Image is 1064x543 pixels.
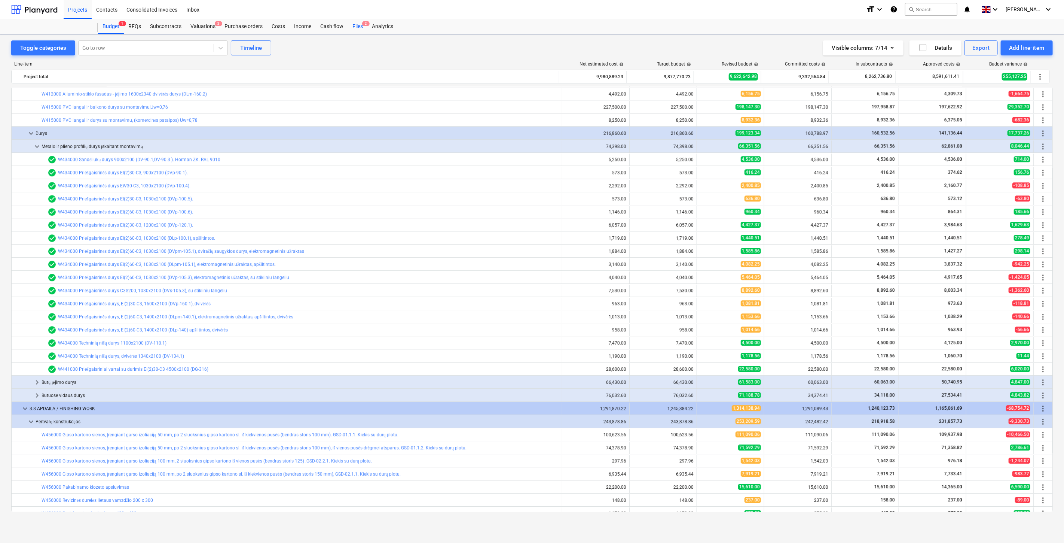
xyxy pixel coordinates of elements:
a: Cash flow [316,19,348,34]
a: Costs [267,19,290,34]
span: 416.24 [880,170,896,175]
span: 1,153.66 [741,313,761,319]
i: notifications [963,5,971,14]
a: Budget1 [98,19,124,34]
span: More actions [1039,299,1048,308]
span: Line-item has 3 RFQs [48,312,56,321]
div: Details [918,43,953,53]
a: W434000 Priešgaisrinės durys EW30-C3, 1030x2100 (DVp-100.4). [58,183,190,188]
div: 6,057.00 [565,222,626,228]
span: help [752,62,758,67]
button: Search [905,3,957,16]
span: 4,500.00 [876,340,896,345]
span: -1,664.75 [1009,91,1030,97]
span: 4,309.73 [944,91,963,96]
span: 636.80 [745,195,761,201]
span: 8,932.36 [741,117,761,123]
span: -682.36 [1012,117,1030,123]
span: More actions [1039,103,1048,112]
span: 1,440.51 [944,235,963,240]
div: 8,250.00 [565,118,626,123]
div: Metalo ir plieno profilių durys įskaitant montavimą [42,140,559,152]
span: help [820,62,826,67]
a: W415000 PVC langai ir durys su montavimu, (komercinės patalpos) Uw=0,78 [42,118,198,123]
span: 8,046.44 [1010,143,1030,149]
span: 4,082.25 [876,261,896,267]
div: Valuations [186,19,220,34]
span: 1,014.66 [741,327,761,333]
div: 8,250.00 [633,118,694,123]
div: 416.24 [767,170,828,175]
span: 8,892.60 [741,287,761,293]
a: W434000 Priešgaisrinės durys, EI(2)60-C3, 1400x2100 (DLpm-140.1), elektromagnetinis užraktas, apš... [58,314,293,319]
div: 160,788.97 [767,131,828,136]
span: 2,400.85 [741,182,761,188]
a: W456000 Pakabinamo klozeto apsiuvimas [42,485,129,490]
div: In subcontracts [856,61,893,67]
a: W441000 Priešgaisriniai vartai su durimis EI(2)30-C3 4500x2100 (DG-316) [58,367,208,372]
div: 1,440.51 [767,236,828,241]
span: Line-item has 3 RFQs [48,207,56,216]
div: 1,585.86 [767,249,828,254]
span: 4,536.00 [876,157,896,162]
div: 963.00 [633,301,694,306]
span: 1,081.81 [741,300,761,306]
a: W434000 Priešgaisrinės durys C3S200, 1030x2100 (DVs-105.3), su stikliniu langeliu [58,288,227,293]
span: More actions [1039,325,1048,334]
span: 1,178.56 [876,353,896,358]
span: keyboard_arrow_down [27,417,36,426]
div: 2,292.00 [565,183,626,188]
span: 66,351.56 [874,143,896,149]
i: keyboard_arrow_down [875,5,884,14]
div: 4,492.00 [633,91,694,97]
span: More actions [1039,378,1048,387]
i: keyboard_arrow_down [1044,5,1053,14]
div: Subcontracts [146,19,186,34]
span: 1,585.86 [876,248,896,254]
a: W412000 Aliuminio-stiklo fasadas - įėjimo 1600x2340 dvivėrės durys (DLm-160.2) [42,91,207,97]
span: 62,861.08 [941,143,963,149]
div: 1,146.00 [633,209,694,215]
span: 4,427.37 [876,222,896,227]
div: 8,932.36 [767,118,828,123]
span: More actions [1039,247,1048,256]
span: More actions [1039,116,1048,125]
div: 960.34 [767,209,828,215]
span: More actions [1039,365,1048,374]
span: More actions [1039,142,1048,151]
div: 9,980,889.23 [562,71,623,83]
span: More actions [1036,72,1045,81]
a: W456000 Revizinės durelės lietaus vamzdžio 200 x 300 [42,498,153,503]
a: W456000 Revizinės durelės šachtose 400 x 400 [42,511,137,516]
div: Income [290,19,316,34]
div: Target budget [657,61,691,67]
span: More actions [1039,391,1048,400]
span: More actions [1039,129,1048,138]
span: 4,125.00 [944,340,963,345]
a: RFQs [124,19,146,34]
div: 1,081.81 [767,301,828,306]
span: More actions [1039,456,1048,465]
span: 2 [362,21,370,26]
div: 2,400.85 [767,183,828,188]
span: search [908,6,914,12]
span: 864.31 [947,209,963,214]
i: Knowledge base [890,5,898,14]
span: Line-item has 3 RFQs [48,299,56,308]
div: Budget [98,19,124,34]
div: 1,884.00 [633,249,694,254]
span: 4,536.00 [944,157,963,162]
div: 573.00 [565,170,626,175]
div: Purchase orders [220,19,267,34]
span: 160,532.56 [871,130,896,136]
span: 4,917.65 [944,274,963,280]
div: 1,013.00 [633,314,694,319]
span: 6,156.75 [876,91,896,96]
div: Files [348,19,367,34]
span: 3,984.63 [944,222,963,227]
div: 1,014.66 [767,327,828,333]
button: Visible columns:7/14 [823,40,904,55]
div: 1,719.00 [633,236,694,241]
span: More actions [1039,168,1048,177]
div: 7,470.00 [565,340,626,346]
